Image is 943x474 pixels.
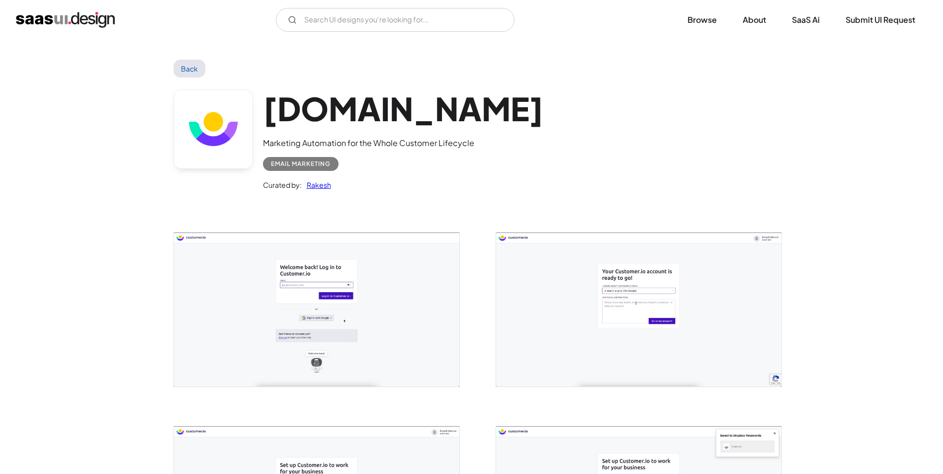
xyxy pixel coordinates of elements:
[276,8,514,32] input: Search UI designs you're looking for...
[174,233,459,386] a: open lightbox
[263,89,544,128] h1: [DOMAIN_NAME]
[276,8,514,32] form: Email Form
[676,9,729,31] a: Browse
[496,233,781,386] a: open lightbox
[263,179,302,191] div: Curated by:
[271,158,331,170] div: Email Marketing
[302,179,331,191] a: Rakesh
[263,137,544,149] div: Marketing Automation for the Whole Customer Lifecycle
[496,233,781,386] img: 601e4e7d6f3b55dd4b7d23d5_Customer%20io%20onboarding%2002.jpg
[173,60,206,78] a: Back
[834,9,927,31] a: Submit UI Request
[731,9,778,31] a: About
[780,9,832,31] a: SaaS Ai
[174,233,459,386] img: 601e4e7d49991f6e3d28fd42_Customer%20io%20Login.jpg
[16,12,115,28] a: home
